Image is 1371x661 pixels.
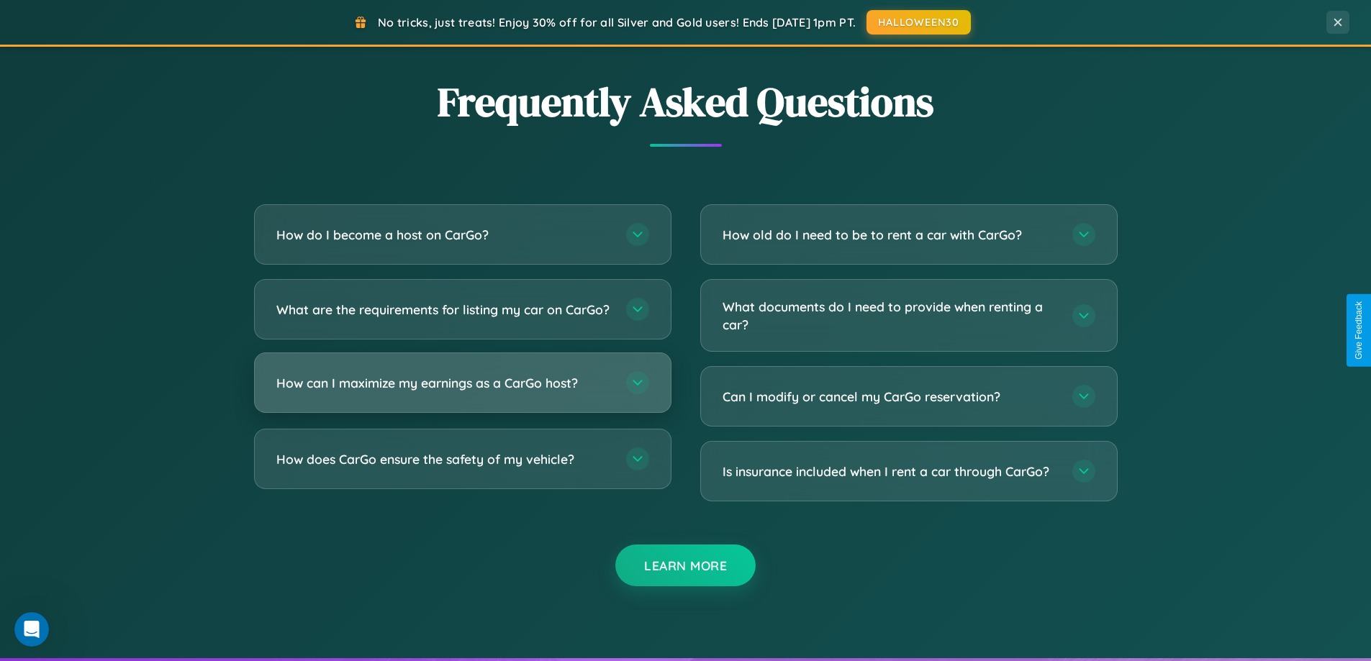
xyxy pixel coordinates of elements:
[378,15,856,29] span: No tricks, just treats! Enjoy 30% off for all Silver and Gold users! Ends [DATE] 1pm PT.
[723,388,1058,406] h3: Can I modify or cancel my CarGo reservation?
[615,544,756,586] button: Learn More
[723,298,1058,333] h3: What documents do I need to provide when renting a car?
[254,74,1118,129] h2: Frequently Asked Questions
[276,301,612,319] h3: What are the requirements for listing my car on CarGo?
[276,226,612,244] h3: How do I become a host on CarGo?
[723,226,1058,244] h3: How old do I need to be to rent a car with CarGo?
[1354,301,1364,360] div: Give Feedback
[14,612,49,647] iframe: Intercom live chat
[276,374,612,392] h3: How can I maximize my earnings as a CarGo host?
[276,450,612,468] h3: How does CarGo ensure the safety of my vehicle?
[867,10,971,35] button: HALLOWEEN30
[723,462,1058,480] h3: Is insurance included when I rent a car through CarGo?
